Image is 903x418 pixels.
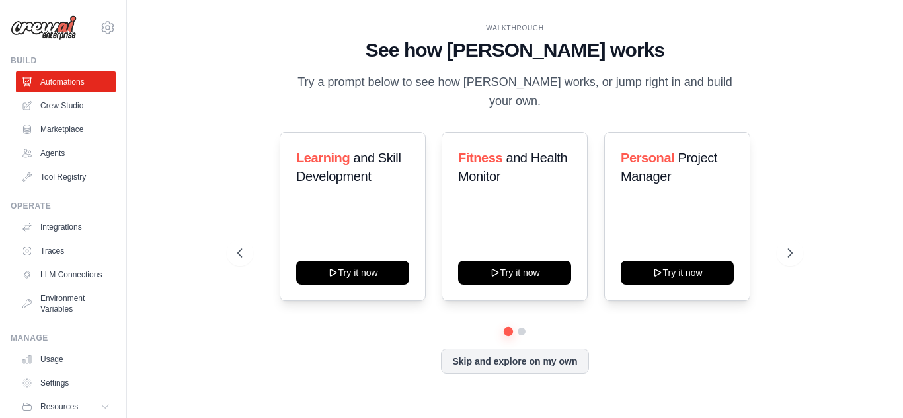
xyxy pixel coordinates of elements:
span: Personal [621,151,674,165]
span: and Health Monitor [458,151,567,184]
button: Try it now [458,261,571,285]
a: Tool Registry [16,166,116,188]
div: Build [11,55,116,66]
a: Automations [16,71,116,92]
div: WALKTHROUGH [237,23,793,33]
a: Environment Variables [16,288,116,320]
button: Skip and explore on my own [441,349,588,374]
span: Learning [296,151,350,165]
a: Usage [16,349,116,370]
a: Traces [16,240,116,261]
button: Try it now [296,261,409,285]
a: Marketplace [16,119,116,140]
iframe: Chat Widget [837,355,903,418]
h1: See how [PERSON_NAME] works [237,38,793,62]
button: Try it now [621,261,734,285]
p: Try a prompt below to see how [PERSON_NAME] works, or jump right in and build your own. [293,73,737,112]
a: LLM Connections [16,264,116,285]
div: Operate [11,201,116,211]
span: Project Manager [621,151,717,184]
div: Manage [11,333,116,343]
img: Logo [11,15,77,40]
a: Crew Studio [16,95,116,116]
a: Integrations [16,217,116,238]
span: Fitness [458,151,502,165]
span: Resources [40,401,78,412]
a: Settings [16,372,116,394]
a: Agents [16,143,116,164]
button: Resources [16,396,116,417]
